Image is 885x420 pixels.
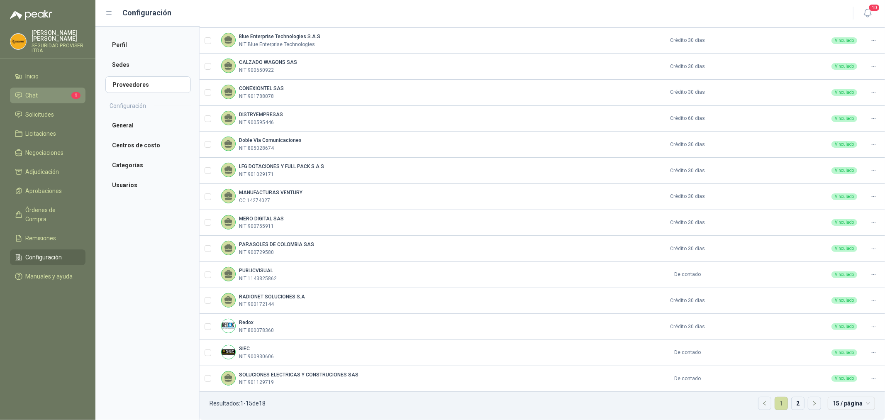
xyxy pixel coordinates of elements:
[239,144,274,152] p: NIT 805028674
[26,186,62,195] span: Aprobaciones
[26,91,38,100] span: Chat
[239,85,284,91] b: CONEXIONTEL SAS
[239,378,274,386] p: NIT 901129719
[26,129,56,138] span: Licitaciones
[792,397,804,410] a: 2
[239,372,358,378] b: SOLUCIONES ELECTRICAS Y CONSTRUCIONES SAS
[831,297,857,304] div: Vinculado
[608,262,767,288] td: De contado
[831,245,857,252] div: Vinculado
[123,7,172,19] h1: Configuración
[239,268,273,273] b: PUBLICVISUAL
[239,137,302,143] b: Doble Via Comunicaciones
[608,158,767,184] td: Crédito 30 días
[26,110,54,119] span: Solicitudes
[608,366,767,392] td: De contado
[828,397,875,410] div: tamaño de página
[831,89,857,96] div: Vinculado
[26,272,73,281] span: Manuales y ayuda
[239,119,274,127] p: NIT 900595446
[222,319,235,333] img: Company Logo
[860,6,875,21] button: 10
[239,41,315,49] p: NIT Blue Enterprise Technologies
[831,219,857,226] div: Vinculado
[831,193,857,200] div: Vinculado
[239,300,274,308] p: NIT 900172144
[239,294,305,300] b: RADIONET SOLUCIONES S.A
[105,137,191,154] a: Centros de costo
[808,397,821,410] button: right
[10,183,85,199] a: Aprobaciones
[26,167,59,176] span: Adjudicación
[10,145,85,161] a: Negociaciones
[239,320,254,325] b: Redox
[239,93,274,100] p: NIT 901788078
[239,171,274,178] p: NIT 901029171
[608,184,767,210] td: Crédito 30 días
[10,107,85,122] a: Solicitudes
[608,106,767,132] td: Crédito 60 días
[831,63,857,70] div: Vinculado
[831,141,857,148] div: Vinculado
[831,37,857,44] div: Vinculado
[758,397,771,410] button: left
[762,401,767,406] span: left
[239,327,274,335] p: NIT 800078360
[10,88,85,103] a: Chat1
[831,323,857,330] div: Vinculado
[831,115,857,122] div: Vinculado
[775,397,787,410] a: 1
[105,157,191,173] a: Categorías
[812,401,817,406] span: right
[239,353,274,361] p: NIT 900930606
[808,397,821,410] li: Página siguiente
[831,349,857,356] div: Vinculado
[10,126,85,142] a: Licitaciones
[608,236,767,262] td: Crédito 30 días
[608,340,767,366] td: De contado
[239,222,274,230] p: NIT 900755911
[10,230,85,246] a: Remisiones
[239,197,270,205] p: CC 14274027
[105,76,191,93] li: Proveedores
[608,28,767,54] td: Crédito 30 días
[10,68,85,84] a: Inicio
[26,205,78,224] span: Órdenes de Compra
[239,242,314,247] b: PARASOLES DE COLOMBIA SAS
[831,271,857,278] div: Vinculado
[758,397,771,410] li: Página anterior
[868,4,880,12] span: 10
[239,249,274,256] p: NIT 900729580
[831,167,857,174] div: Vinculado
[32,30,85,42] p: [PERSON_NAME] [PERSON_NAME]
[239,112,283,117] b: DISTRYEMPRESAS
[26,72,39,81] span: Inicio
[239,164,324,169] b: LFG DOTACIONES Y FULL PACK S.A.S
[32,43,85,53] p: SEGURIDAD PROVISER LTDA
[608,314,767,340] td: Crédito 30 días
[10,34,26,49] img: Company Logo
[110,101,146,110] h2: Configuración
[26,253,62,262] span: Configuración
[10,10,52,20] img: Logo peakr
[239,190,302,195] b: MANUFACTURAS VENTURY
[222,345,235,359] img: Company Logo
[791,397,805,410] li: 2
[239,346,250,352] b: SIEC
[10,164,85,180] a: Adjudicación
[239,34,320,39] b: Blue Enterprise Technologies S.A.S
[833,397,870,410] span: 15 / página
[608,210,767,236] td: Crédito 30 días
[105,117,191,134] li: General
[210,400,266,406] p: Resultados: 1 - 15 de 18
[239,66,274,74] p: NIT 900650922
[239,59,297,65] b: CALZADO WAGONS SAS
[26,148,64,157] span: Negociaciones
[105,177,191,193] a: Usuarios
[105,56,191,73] a: Sedes
[608,288,767,314] td: Crédito 30 días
